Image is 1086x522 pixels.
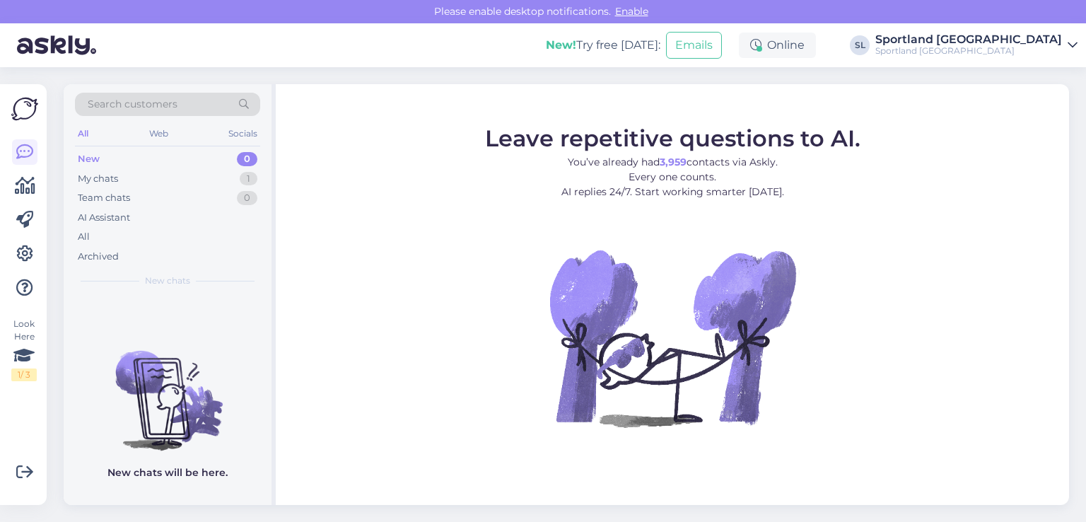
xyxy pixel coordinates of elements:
div: AI Assistant [78,211,130,225]
span: New chats [145,274,190,287]
button: Emails [666,32,722,59]
div: Web [146,124,171,143]
div: Team chats [78,191,130,205]
span: Leave repetitive questions to AI. [485,124,860,151]
div: 1 [240,172,257,186]
div: All [75,124,91,143]
span: Search customers [88,97,177,112]
span: Enable [611,5,653,18]
div: SL [850,35,870,55]
div: Sportland [GEOGRAPHIC_DATA] [875,34,1062,45]
p: New chats will be here. [107,465,228,480]
div: Sportland [GEOGRAPHIC_DATA] [875,45,1062,57]
img: Askly Logo [11,95,38,122]
div: My chats [78,172,118,186]
b: New! [546,38,576,52]
div: All [78,230,90,244]
p: You’ve already had contacts via Askly. Every one counts. AI replies 24/7. Start working smarter [... [485,154,860,199]
div: Online [739,33,816,58]
div: Archived [78,250,119,264]
a: Sportland [GEOGRAPHIC_DATA]Sportland [GEOGRAPHIC_DATA] [875,34,1078,57]
div: 0 [237,152,257,166]
img: No chats [64,325,271,453]
b: 3,959 [660,155,687,168]
div: 0 [237,191,257,205]
div: Socials [226,124,260,143]
div: 1 / 3 [11,369,37,381]
div: Look Here [11,318,37,381]
div: New [78,152,100,166]
img: No Chat active [545,210,800,465]
div: Try free [DATE]: [546,37,660,54]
